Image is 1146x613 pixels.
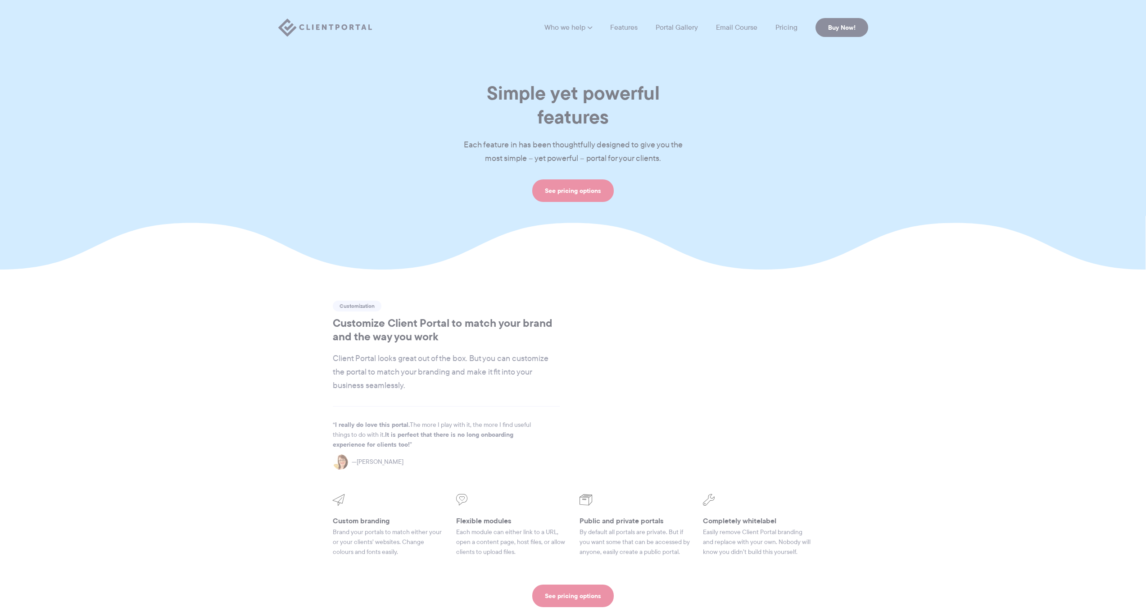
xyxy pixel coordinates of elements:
h1: Simple yet powerful features [449,81,697,129]
h3: Public and private portals [580,516,690,526]
p: Brand your portals to match either your or your clients’ websites. Change colours and fonts easily. [333,527,444,557]
a: Who we help [544,24,592,31]
a: Buy Now! [815,18,868,37]
p: Each feature in has been thoughtfully designed to give you the most simple – yet powerful – porta... [449,138,697,165]
a: Features [610,24,638,31]
h3: Custom branding [333,516,444,526]
p: Easily remove Client Portal branding and replace with your own. Nobody will know you didn’t build... [703,527,814,557]
a: Pricing [775,24,797,31]
p: The more I play with it, the more I find useful things to do with it. [333,420,544,450]
a: See pricing options [532,585,614,607]
strong: It is perfect that there is no long onboarding experience for clients too! [333,430,513,449]
h3: Completely whitelabel [703,516,814,526]
p: Each module can either link to a URL, open a content page, host files, or allow clients to upload... [456,527,567,557]
span: Customization [333,301,381,311]
a: Email Course [716,24,757,31]
h3: Flexible modules [456,516,567,526]
p: Client Portal looks great out of the box. But you can customize the portal to match your branding... [333,352,560,393]
a: See pricing options [532,179,614,202]
a: Portal Gallery [656,24,698,31]
strong: I really do love this portal. [335,420,410,430]
span: [PERSON_NAME] [352,457,403,467]
p: By default all portals are private. But if you want some that can be accessed by anyone, easily c... [580,527,690,557]
h2: Customize Client Portal to match your brand and the way you work [333,316,560,343]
